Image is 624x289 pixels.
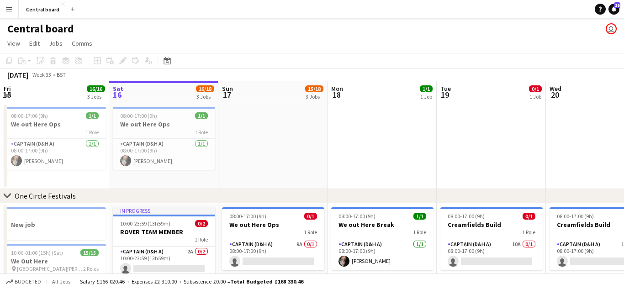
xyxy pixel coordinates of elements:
span: 2 Roles [83,265,99,272]
h3: We out Here Ops [222,221,324,229]
a: 26 [608,4,619,15]
div: 1 Job [420,93,432,100]
span: 1 Role [195,236,208,243]
span: 1/1 [86,112,99,119]
h3: We Out Here [4,257,106,265]
span: Fri [4,84,11,93]
span: 15/15 [80,249,99,256]
app-user-avatar: Hayley Ekwubiri [606,23,617,34]
h3: New job [4,221,106,229]
span: 08:00-17:00 (9h) [557,213,594,220]
span: Edit [29,39,40,47]
span: 15/18 [305,85,323,92]
div: Salary £166 020.46 + Expenses £2 310.00 + Subsistence £0.00 = [80,278,303,285]
a: View [4,37,24,49]
span: Tue [440,84,451,93]
a: Jobs [45,37,66,49]
span: Total Budgeted £168 330.46 [230,278,303,285]
span: View [7,39,20,47]
span: 19 [439,89,451,100]
span: 08:00-17:00 (9h) [229,213,266,220]
span: [GEOGRAPHIC_DATA][PERSON_NAME] [GEOGRAPHIC_DATA] [17,265,83,272]
span: 1 Role [195,129,208,136]
div: [DATE] [7,70,28,79]
span: Comms [72,39,92,47]
span: 08:00-17:00 (9h) [338,213,375,220]
span: 20 [548,89,561,100]
span: 1/1 [420,85,433,92]
button: Budgeted [5,277,42,287]
app-card-role: Captain (D&H A)9A0/108:00-17:00 (9h) [222,239,324,270]
span: Sat [113,84,123,93]
h3: We out Here Break [331,221,434,229]
app-card-role: Captain (D&H A)1/108:00-17:00 (9h)[PERSON_NAME] [4,139,106,170]
app-job-card: 08:00-17:00 (9h)1/1We out Here Break1 RoleCaptain (D&H A)1/108:00-17:00 (9h)[PERSON_NAME] [331,207,434,270]
span: 16/16 [87,85,105,92]
span: 1/1 [195,112,208,119]
a: Edit [26,37,43,49]
span: 0/1 [523,213,535,220]
span: 0/2 [195,220,208,227]
app-job-card: New job [4,207,106,240]
h3: We out Here Ops [4,120,106,128]
button: Central board [19,0,67,18]
span: Budgeted [15,278,41,285]
span: 1 Role [304,229,317,236]
span: 10:00-23:59 (13h59m) [120,220,170,227]
h3: ROVER TEAM MEMBER [113,228,215,236]
div: 3 Jobs [196,93,214,100]
span: 1/1 [413,213,426,220]
app-card-role: Captain (D&H A)10A0/108:00-17:00 (9h) [440,239,543,270]
div: 1 Job [529,93,541,100]
span: Sun [222,84,233,93]
span: 1 Role [413,229,426,236]
span: Jobs [49,39,63,47]
span: 16/18 [196,85,214,92]
app-job-card: 08:00-17:00 (9h)0/1We out Here Ops1 RoleCaptain (D&H A)9A0/108:00-17:00 (9h) [222,207,324,270]
div: 3 Jobs [87,93,105,100]
span: 18 [330,89,343,100]
span: 1 Role [85,129,99,136]
span: Mon [331,84,343,93]
a: Comms [68,37,96,49]
span: 1 Role [522,229,535,236]
span: 0/1 [529,85,542,92]
div: One Circle Festivals [15,191,76,200]
div: BST [57,71,66,78]
h1: Central board [7,22,74,36]
div: In progress [113,207,215,215]
span: Wed [550,84,561,93]
span: 15 [2,89,11,100]
app-job-card: 08:00-17:00 (9h)1/1We out Here Ops1 RoleCaptain (D&H A)1/108:00-17:00 (9h)[PERSON_NAME] [113,107,215,170]
span: 08:00-17:00 (9h) [448,213,485,220]
h3: We out Here Ops [113,120,215,128]
span: 08:00-17:00 (9h) [120,112,157,119]
app-job-card: 08:00-17:00 (9h)0/1Creamfields Build1 RoleCaptain (D&H A)10A0/108:00-17:00 (9h) [440,207,543,270]
app-card-role: Captain (D&H A)1/108:00-17:00 (9h)[PERSON_NAME] [331,239,434,270]
div: 3 Jobs [306,93,323,100]
span: Week 33 [30,71,53,78]
span: 0/1 [304,213,317,220]
span: 26 [614,2,620,8]
span: 08:00-17:00 (9h) [11,112,48,119]
span: 10:00-01:00 (15h) (Sat) [11,249,63,256]
app-job-card: 08:00-17:00 (9h)1/1We out Here Ops1 RoleCaptain (D&H A)1/108:00-17:00 (9h)[PERSON_NAME] [4,107,106,170]
app-card-role: Captain (D&H A)1/108:00-17:00 (9h)[PERSON_NAME] [113,139,215,170]
span: All jobs [50,278,72,285]
h3: Creamfields Build [440,221,543,229]
span: 17 [221,89,233,100]
span: 16 [111,89,123,100]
